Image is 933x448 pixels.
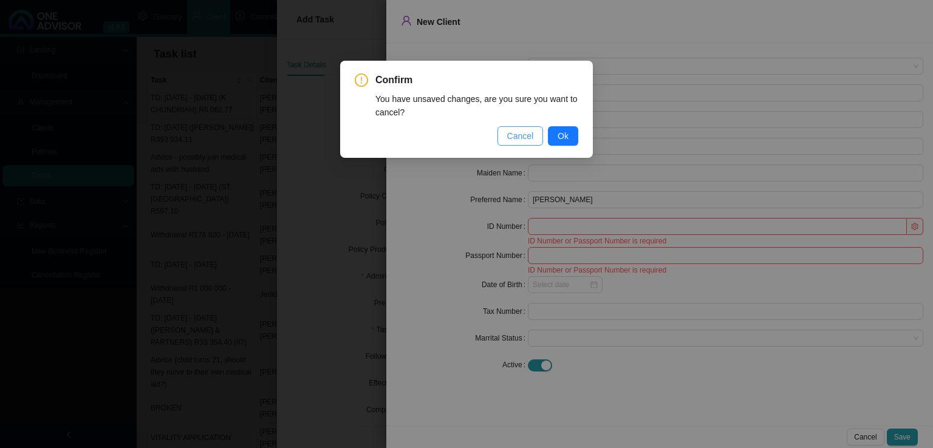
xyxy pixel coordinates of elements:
span: Ok [558,129,569,143]
span: exclamation-circle [355,73,368,87]
div: You have unsaved changes, are you sure you want to cancel? [375,92,578,119]
button: Cancel [497,126,544,146]
span: Confirm [375,73,578,87]
button: Ok [548,126,578,146]
span: Cancel [507,129,534,143]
